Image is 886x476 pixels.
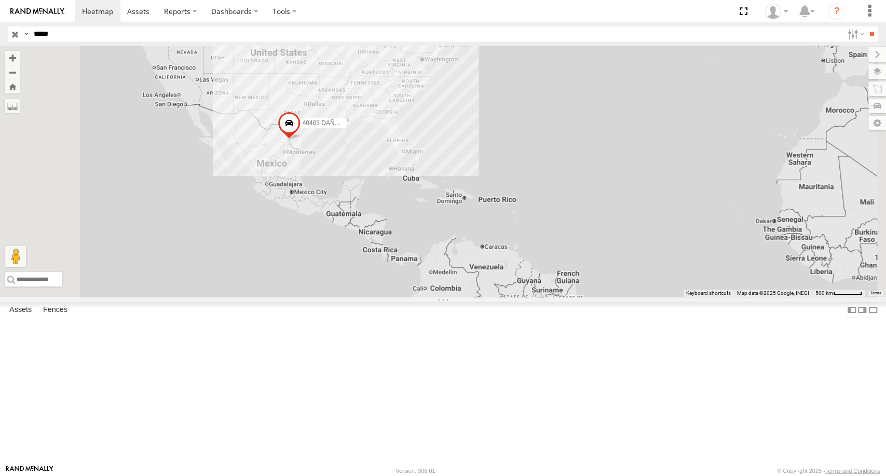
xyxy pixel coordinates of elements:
label: Measure [5,99,20,113]
img: rand-logo.svg [10,8,64,15]
button: Keyboard shortcuts [686,290,731,297]
button: Map Scale: 500 km per 52 pixels [812,290,865,297]
span: Map data ©2025 Google, INEGI [737,290,809,296]
button: Zoom out [5,65,20,79]
button: Zoom Home [5,79,20,93]
label: Map Settings [868,116,886,130]
button: Zoom in [5,51,20,65]
label: Search Filter Options [843,26,866,42]
button: Drag Pegman onto the map to open Street View [5,246,26,267]
label: Dock Summary Table to the Right [857,302,867,317]
label: Dock Summary Table to the Left [847,302,857,317]
span: 40403 DAÑADO [302,120,348,127]
a: Terms (opens in new tab) [870,291,881,295]
a: Visit our Website [6,466,53,476]
label: Fences [38,303,73,317]
div: © Copyright 2025 - [777,468,880,474]
i: ? [828,3,845,20]
span: 500 km [815,290,833,296]
label: Assets [4,303,37,317]
label: Hide Summary Table [868,302,878,317]
div: Version: 308.01 [396,468,435,474]
a: Terms and Conditions [825,468,880,474]
label: Search Query [22,26,30,42]
div: Juan Oropeza [761,4,792,19]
